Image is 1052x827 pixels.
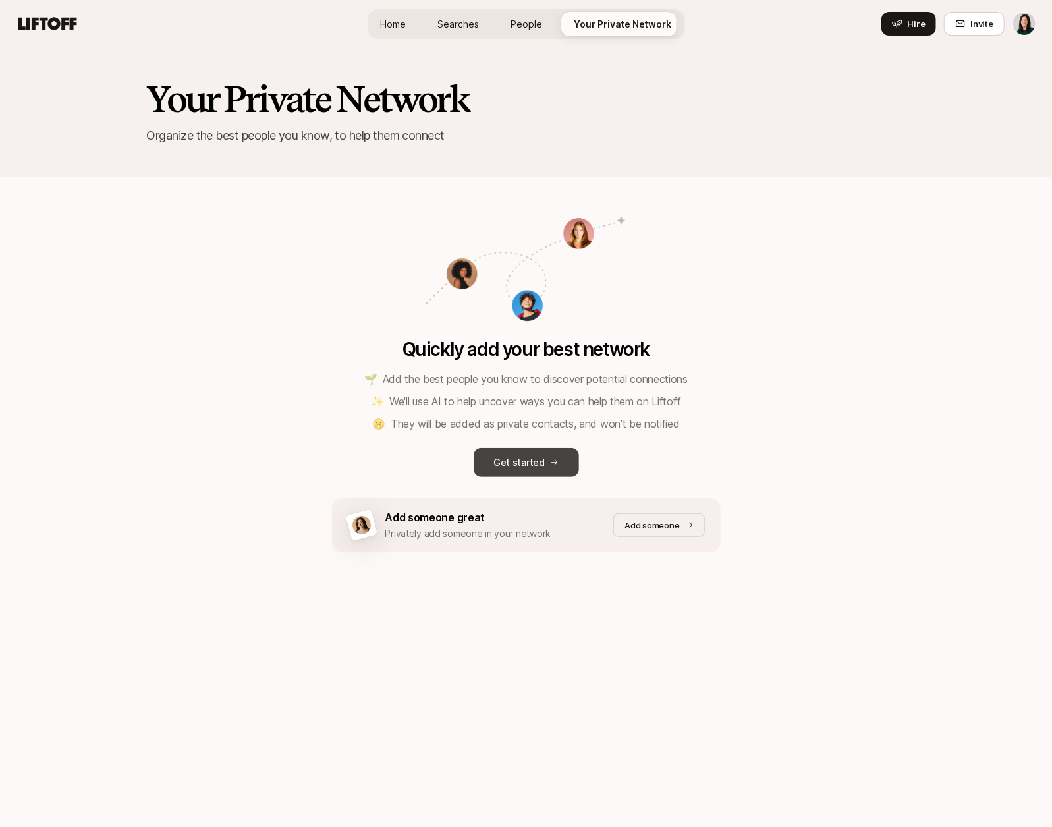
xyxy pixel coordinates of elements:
h2: Your Private Network [147,79,906,119]
span: Hire [908,17,926,30]
button: Add someone [613,513,704,537]
span: Your Private Network [574,17,672,31]
p: We'll use AI to help uncover ways you can help them on Liftoff [372,393,681,410]
p: Get started [493,455,545,471]
span: People [511,17,543,31]
img: add-someone-great-cta-avatar.png [350,514,372,536]
button: Get started [474,448,579,477]
p: Add someone great [385,509,551,526]
span: Invite [971,17,993,30]
p: Privately add someone in your network [385,526,551,542]
button: Invite [944,12,1005,36]
a: People [501,12,553,36]
button: Hire [881,12,936,36]
p: They will be added as private contacts, and won't be notified [372,415,679,432]
a: Home [370,12,417,36]
span: Searches [438,17,480,31]
span: 🌱 [364,372,377,385]
button: Eleanor Testing Kickstart V2 [1012,12,1036,36]
span: Home [381,17,406,31]
img: Eleanor Testing Kickstart V2 [1013,13,1036,35]
span: ✨ [372,395,385,408]
a: Searches [428,12,490,36]
p: Organize the best people you know, to help them connect [147,127,906,145]
img: empty-state.png [421,177,632,331]
span: 🤫 [372,417,385,430]
p: Quickly add your best network [402,339,650,360]
a: Your Private Network [564,12,682,36]
p: Add the best people you know to discover potential connections [364,370,688,387]
p: Add someone [624,519,679,532]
